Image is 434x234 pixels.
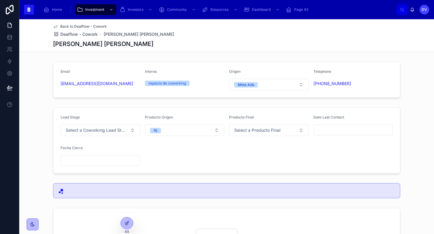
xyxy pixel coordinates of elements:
span: Producto Final [229,115,254,119]
a: Home [42,4,66,15]
span: Email [61,69,70,74]
span: DV [422,7,427,12]
span: Select a Coworking Lead Stage [66,127,128,133]
a: Investment [75,4,116,15]
a: [PHONE_NUMBER] [313,81,351,87]
span: Home [52,7,62,12]
a: [PERSON_NAME] [PERSON_NAME] [104,31,174,37]
button: Unselect META_ADS [234,82,258,88]
a: Dealflow - Cowork [53,31,98,37]
button: Select Button [145,125,225,136]
span: Producto Origen [145,115,173,119]
a: Page 43 [284,4,313,15]
span: Fecha Cierre [61,146,83,150]
a: Community [157,4,199,15]
div: fb [154,128,157,133]
span: Page 43 [294,7,308,12]
span: Interes [145,69,157,74]
span: Origen [229,69,241,74]
button: Select Button [229,125,309,136]
span: Dealflow - Cowork [60,31,98,37]
a: Investors [118,4,156,15]
span: Select a Producto Final [234,127,281,133]
span: Resources [210,7,228,12]
button: Select Button [61,125,140,136]
div: espacio de coworking [149,81,186,86]
a: [EMAIL_ADDRESS][DOMAIN_NAME] [61,81,133,87]
a: Resources [200,4,241,15]
span: Dashboard [252,7,271,12]
div: scrollable content [39,3,397,16]
a: Dashboard [242,4,283,15]
span: Investors [128,7,143,12]
span: Telephone [313,69,331,74]
span: Lead Stage [61,115,80,119]
a: Back to Dealflow - Cowork [53,24,107,29]
span: Date Last Contact [313,115,344,119]
span: Investment [85,7,104,12]
span: Community [167,7,187,12]
img: App logo [24,5,34,14]
div: Meta Ads [238,82,254,88]
h1: [PERSON_NAME] [PERSON_NAME] [53,40,153,48]
button: Select Button [229,79,309,90]
span: Back to Dealflow - Cowork [60,24,107,29]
